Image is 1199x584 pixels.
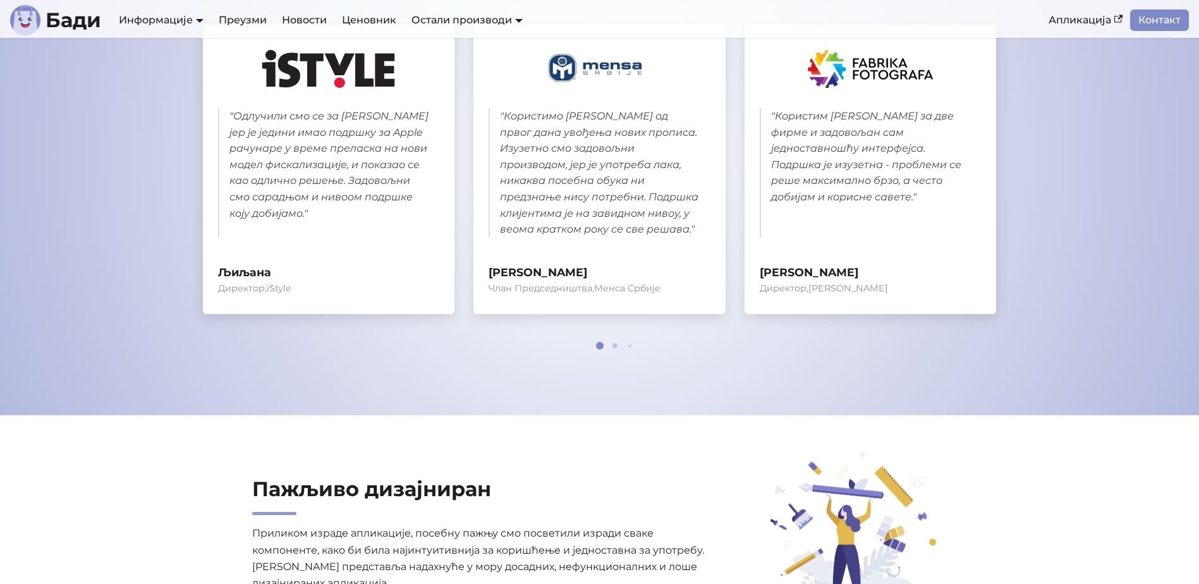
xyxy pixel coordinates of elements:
blockquote: " Одлучили смо се за [PERSON_NAME] јер је једини имао подршку за Apple рачунаре у време преласка ... [218,108,440,238]
strong: [PERSON_NAME] [760,263,982,281]
img: Фабрика Фотографа logo [808,50,932,88]
a: Апликација [1041,9,1130,31]
strong: [PERSON_NAME] [489,263,710,281]
h2: Пажљиво дизајниран [252,477,719,515]
strong: Љиљана [218,263,440,281]
span: Директор , [PERSON_NAME] [760,281,982,296]
a: Остали производи [411,14,523,26]
a: Преузми [211,9,274,31]
a: ЛогоБади [10,5,101,35]
a: Ценовник [334,9,404,31]
blockquote: " Користим [PERSON_NAME] за две фирме и задовољан сам једноставношћу интерфејса. Подршка је изузе... [760,108,982,238]
img: iStyle logo [262,50,395,88]
a: Новости [274,9,334,31]
img: Менса Србије logo [544,50,655,88]
a: Контакт [1130,9,1189,31]
a: Информације [119,14,204,26]
img: Лого [10,5,40,35]
b: Бади [46,10,101,30]
span: Члан Председништва , Менса Србије [489,281,710,296]
span: Директор , iStyle [218,281,440,296]
blockquote: " Користимо [PERSON_NAME] од првог дана увођења нових прописа. Изузетно смо задовољни производом,... [489,108,710,238]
